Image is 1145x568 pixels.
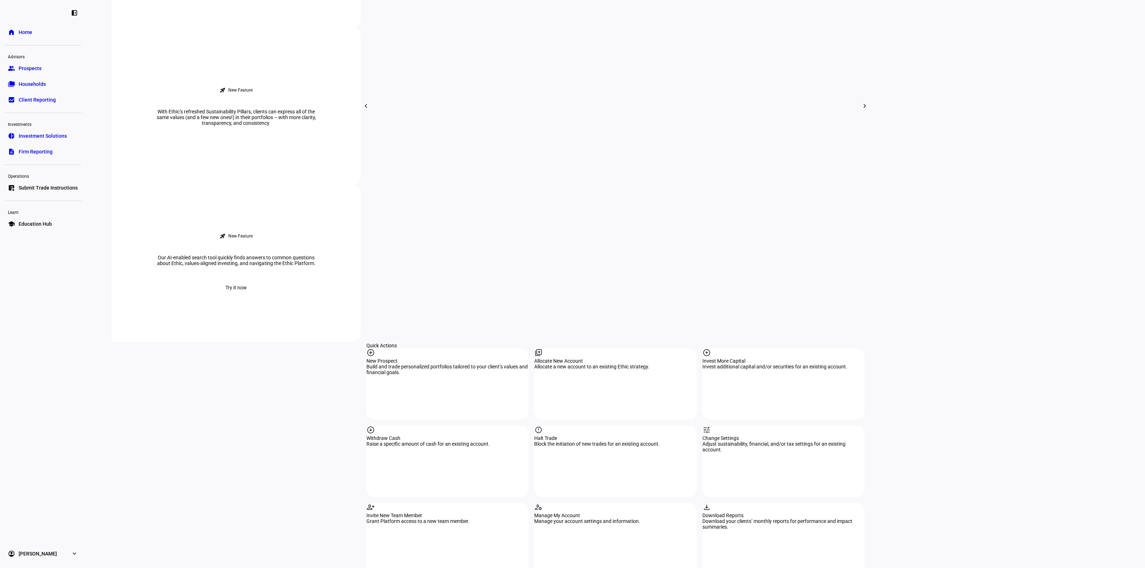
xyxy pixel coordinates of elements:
mat-icon: arrow_circle_down [366,426,375,434]
button: Try it now [217,280,255,295]
eth-mat-symbol: school [8,220,15,227]
div: Quick Actions [366,343,864,348]
div: Change Settings [702,435,864,441]
a: folder_copyHouseholds [4,77,82,91]
span: Firm Reporting [19,148,53,155]
div: New Prospect [366,358,528,364]
a: pie_chartInvestment Solutions [4,129,82,143]
mat-icon: add_circle [366,348,375,357]
div: Learn [4,207,82,217]
eth-mat-symbol: list_alt_add [8,184,15,191]
div: Invest More Capital [702,358,864,364]
eth-mat-symbol: left_panel_close [71,9,78,16]
div: Halt Trade [534,435,696,441]
mat-icon: chevron_left [362,102,370,110]
eth-mat-symbol: description [8,148,15,155]
eth-mat-symbol: pie_chart [8,132,15,139]
mat-icon: library_add [534,348,543,357]
div: Allocate a new account to an existing Ethic strategy. [534,364,696,369]
div: With Ethic’s refreshed Sustainability Pillars, clients can express all of the same values (and a ... [147,109,326,126]
div: Investments [4,119,82,129]
mat-icon: tune [702,426,711,434]
div: Block the initiation of new trades for an existing account. [534,441,696,447]
span: Home [19,29,32,36]
mat-icon: person_add [366,503,375,511]
div: Advisors [4,51,82,61]
div: Manage My Account [534,513,696,518]
eth-mat-symbol: account_circle [8,550,15,557]
div: Withdraw Cash [366,435,528,441]
a: descriptionFirm Reporting [4,145,82,159]
div: Download Reports [702,513,864,518]
eth-mat-symbol: home [8,29,15,36]
span: Client Reporting [19,96,56,103]
span: Submit Trade Instructions [19,184,78,191]
span: [PERSON_NAME] [19,550,57,557]
div: Allocate New Account [534,358,696,364]
div: Our AI-enabled search tool quickly finds answers to common questions about Ethic, values-aligned ... [147,255,326,266]
div: Download your clients’ monthly reports for performance and impact summaries. [702,518,864,530]
div: Grant Platform access to a new team member. [366,518,528,524]
div: Invest additional capital and/or securities for an existing account. [702,364,864,369]
mat-icon: report [534,426,543,434]
span: Prospects [19,65,42,72]
mat-icon: rocket_launch [220,87,225,93]
span: Try it now [225,280,247,295]
mat-icon: rocket_launch [220,233,225,239]
eth-mat-symbol: expand_more [71,550,78,557]
div: New Feature [228,233,253,239]
div: Raise a specific amount of cash for an existing account. [366,441,528,447]
eth-mat-symbol: bid_landscape [8,96,15,103]
a: homeHome [4,25,82,39]
span: Investment Solutions [19,132,67,139]
a: groupProspects [4,61,82,75]
div: Invite New Team Member [366,513,528,518]
div: Manage your account settings and information. [534,518,696,524]
span: Education Hub [19,220,52,227]
a: bid_landscapeClient Reporting [4,93,82,107]
div: Operations [4,171,82,181]
div: Adjust sustainability, financial, and/or tax settings for an existing account. [702,441,864,452]
eth-mat-symbol: folder_copy [8,80,15,88]
mat-icon: manage_accounts [534,503,543,511]
span: Households [19,80,46,88]
div: Build and trade personalized portfolios tailored to your client’s values and financial goals. [366,364,528,375]
mat-icon: arrow_circle_up [702,348,711,357]
mat-icon: download [702,503,711,511]
div: New Feature [228,87,253,93]
eth-mat-symbol: group [8,65,15,72]
mat-icon: chevron_right [861,102,869,110]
